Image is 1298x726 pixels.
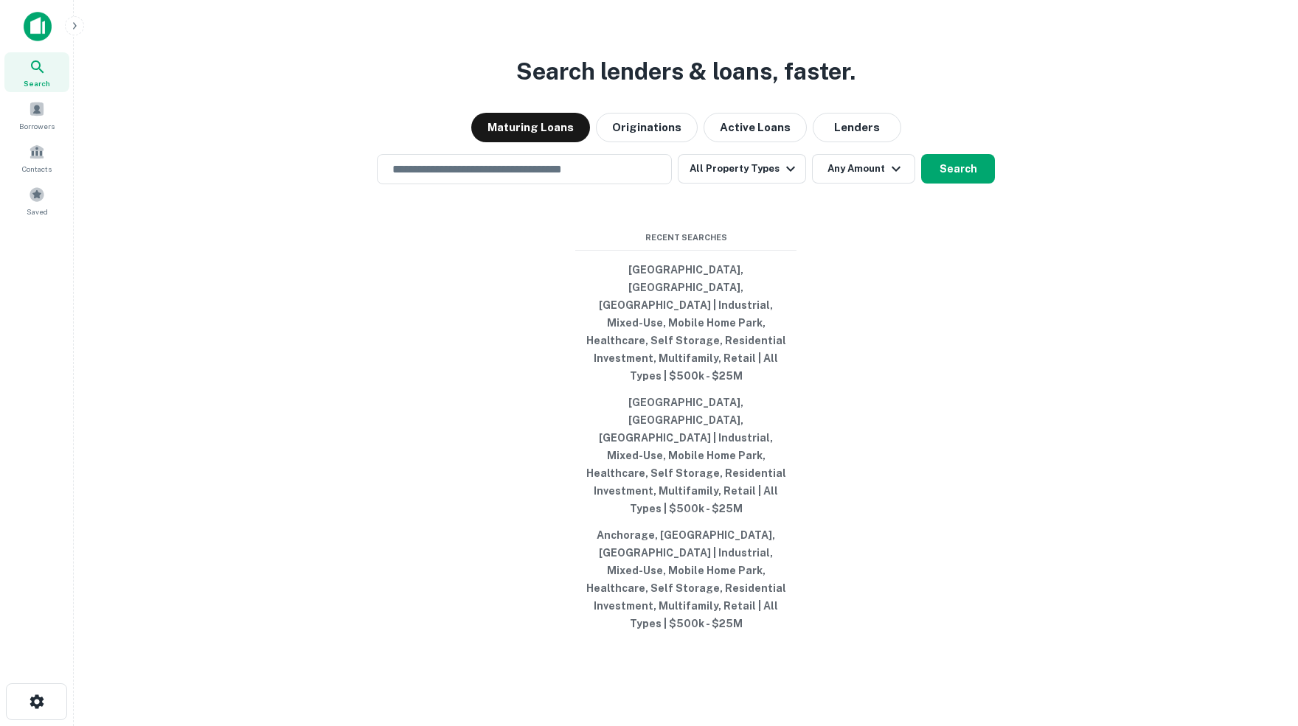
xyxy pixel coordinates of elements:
button: Lenders [813,113,901,142]
button: Active Loans [704,113,807,142]
button: [GEOGRAPHIC_DATA], [GEOGRAPHIC_DATA], [GEOGRAPHIC_DATA] | Industrial, Mixed-Use, Mobile Home Park... [575,256,796,389]
a: Search [4,52,69,92]
span: Search [24,77,50,89]
span: Saved [27,206,48,217]
span: Borrowers [19,120,55,132]
button: Maturing Loans [471,113,590,142]
button: Originations [596,113,698,142]
h3: Search lenders & loans, faster. [516,54,855,89]
span: Recent Searches [575,231,796,244]
button: Anchorage, [GEOGRAPHIC_DATA], [GEOGRAPHIC_DATA] | Industrial, Mixed-Use, Mobile Home Park, Health... [575,522,796,637]
a: Saved [4,181,69,220]
a: Borrowers [4,95,69,135]
button: Search [921,154,995,184]
button: Any Amount [812,154,915,184]
button: All Property Types [678,154,806,184]
a: Contacts [4,138,69,178]
button: [GEOGRAPHIC_DATA], [GEOGRAPHIC_DATA], [GEOGRAPHIC_DATA] | Industrial, Mixed-Use, Mobile Home Park... [575,389,796,522]
img: capitalize-icon.png [24,12,52,41]
iframe: Chat Widget [1224,608,1298,679]
span: Contacts [22,163,52,175]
